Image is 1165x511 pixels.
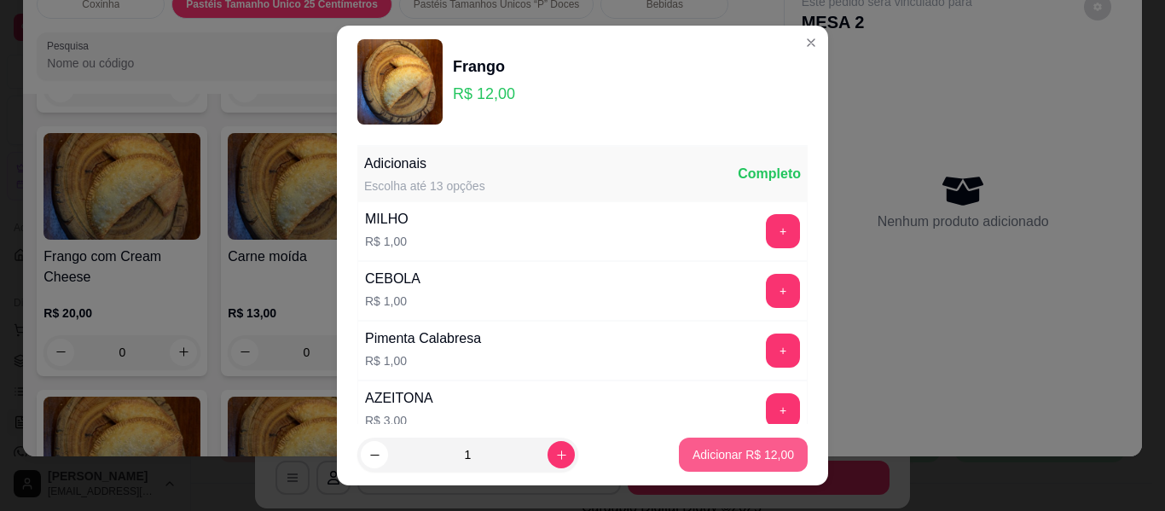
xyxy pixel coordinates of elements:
[364,154,485,174] div: Adicionais
[361,441,388,468] button: decrease-product-quantity
[364,177,485,195] div: Escolha até 13 opções
[693,446,794,463] p: Adicionar R$ 12,00
[365,209,409,229] div: MILHO
[357,39,443,125] img: product-image
[766,334,800,368] button: add
[679,438,808,472] button: Adicionar R$ 12,00
[365,412,433,429] p: R$ 3,00
[797,29,825,56] button: Close
[365,328,481,349] div: Pimenta Calabresa
[766,274,800,308] button: add
[453,82,515,106] p: R$ 12,00
[365,293,420,310] p: R$ 1,00
[738,164,801,184] div: Completo
[548,441,575,468] button: increase-product-quantity
[365,233,409,250] p: R$ 1,00
[365,352,481,369] p: R$ 1,00
[365,388,433,409] div: AZEITONA
[766,214,800,248] button: add
[766,393,800,427] button: add
[453,55,515,78] div: Frango
[365,269,420,289] div: CEBOLA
